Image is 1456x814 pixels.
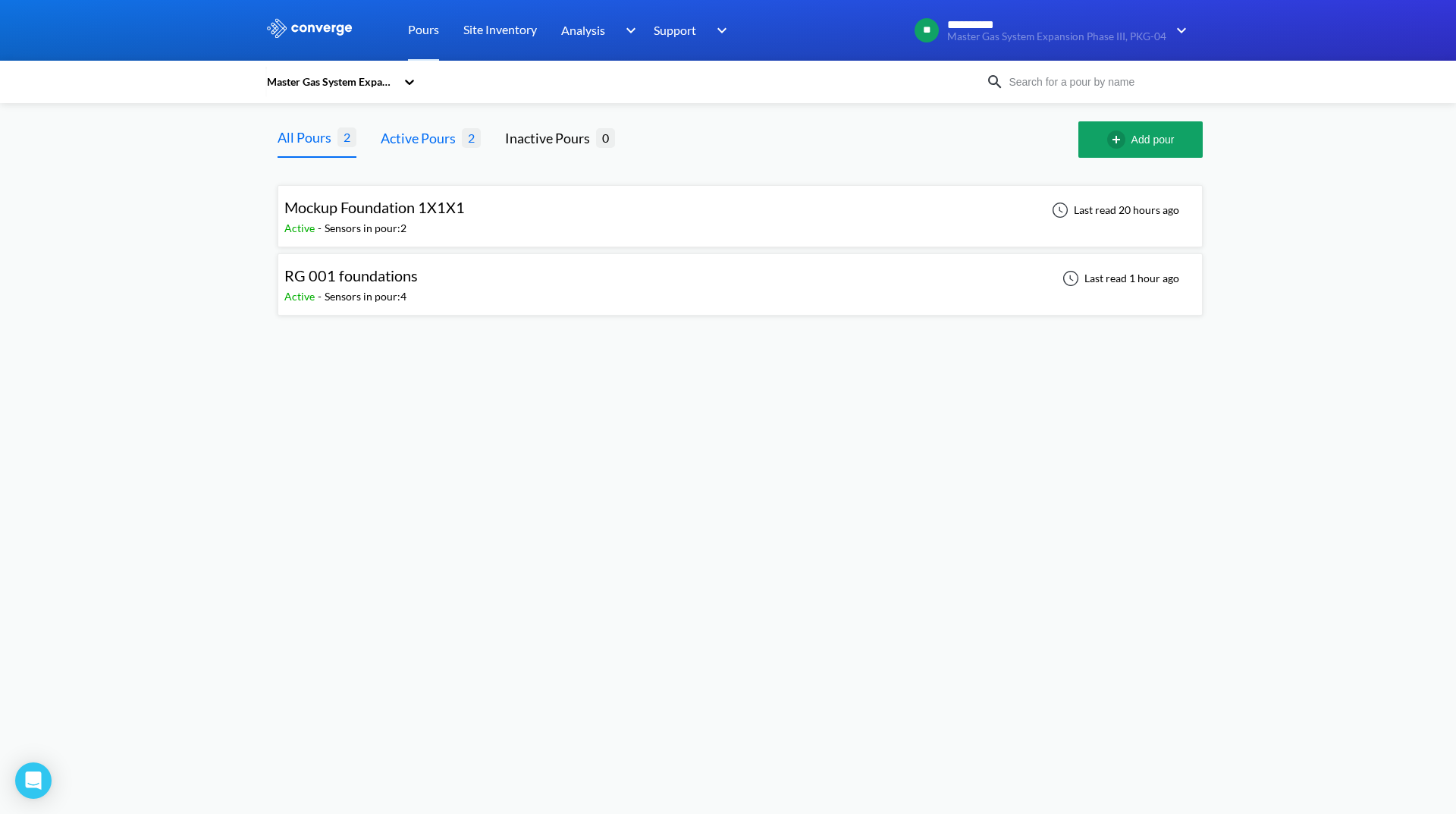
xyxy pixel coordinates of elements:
span: - [318,290,325,303]
span: Analysis [561,20,605,39]
div: Open Intercom Messenger [15,762,52,799]
div: Master Gas System Expansion Phase III, PKG-04 [265,74,396,90]
div: Last read 20 hours ago [1043,201,1184,219]
div: Sensors in pour: 4 [325,288,406,305]
span: 2 [462,128,481,147]
span: 0 [596,128,615,147]
img: add-circle-outline.svg [1107,130,1131,149]
span: Active [284,290,318,303]
span: Mockup Foundation 1X1X1 [284,198,465,216]
button: Add pour [1078,121,1203,158]
span: Support [654,20,696,39]
div: Last read 1 hour ago [1054,269,1184,288]
span: RG 001 foundations [284,266,418,284]
img: downArrow.svg [1166,21,1191,39]
span: Master Gas System Expansion Phase III, PKG-04 [947,31,1166,42]
a: Mockup Foundation 1X1X1Active-Sensors in pour:2Last read 20 hours ago [278,203,1203,215]
input: Search for a pour by name [1004,74,1188,90]
a: RG 001 foundationsActive-Sensors in pour:4Last read 1 hour ago [278,271,1203,284]
img: downArrow.svg [707,21,731,39]
img: downArrow.svg [616,21,640,39]
img: icon-search.svg [986,73,1004,91]
div: Sensors in pour: 2 [325,220,406,237]
img: logo_ewhite.svg [265,18,353,38]
div: All Pours [278,127,337,148]
span: 2 [337,127,356,146]
span: Active [284,222,318,234]
div: Active Pours [381,127,462,149]
div: Inactive Pours [505,127,596,149]
span: - [318,222,325,234]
